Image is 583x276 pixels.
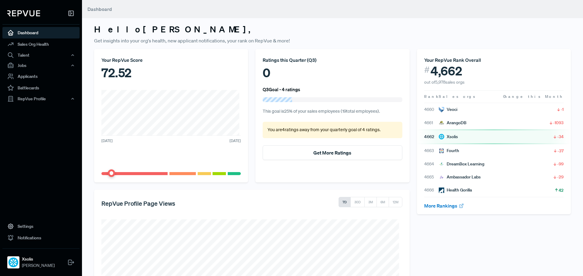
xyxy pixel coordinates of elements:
[424,79,465,85] span: out of 5,978 sales orgs
[439,188,444,193] img: Health Gorilla
[439,187,472,193] div: Health Gorilla
[503,94,564,99] span: Change this Month
[389,197,402,207] button: 12M
[439,148,459,154] div: Fourth
[268,127,397,133] p: You are 4 ratings away from your quarterly goal of 4 ratings .
[2,50,80,60] button: Talent
[377,197,389,207] button: 6M
[431,64,462,78] span: 4,662
[424,134,439,140] span: 4662
[230,138,241,144] span: [DATE]
[101,64,241,82] div: 72.52
[424,203,464,209] a: More Rankings
[2,248,80,271] a: XsolisXsolis[PERSON_NAME]
[2,82,80,94] a: Battlecards
[424,57,481,63] span: Your RepVue Rank Overall
[557,148,564,154] span: -37
[557,134,564,140] span: -34
[263,145,402,160] button: Get More Ratings
[350,197,365,207] button: 30D
[439,106,457,113] div: Veoci
[2,221,80,232] a: Settings
[263,108,402,115] p: This goal is 25 % of your sales employees ( 19 total employees).
[364,197,377,207] button: 3M
[424,94,439,99] span: Rank
[559,187,564,193] span: 42
[7,10,40,16] img: RepVue
[424,187,439,193] span: 4666
[424,174,439,180] span: 4665
[101,138,113,144] span: [DATE]
[22,256,55,262] strong: Xsolis
[263,64,402,82] div: 0
[439,161,484,167] div: DreamBox Learning
[561,106,564,112] span: -1
[2,27,80,38] a: Dashboard
[424,161,439,167] span: 4664
[94,24,571,35] h3: Hello [PERSON_NAME] ,
[439,148,444,154] img: Fourth
[439,161,444,167] img: DreamBox Learning
[101,200,175,207] h5: RepVue Profile Page Views
[2,38,80,50] a: Sales Org Health
[263,56,402,64] div: Ratings this Quarter ( Q3 )
[439,107,444,112] img: Veoci
[2,232,80,244] a: Notifications
[439,134,458,140] div: Xsolis
[424,64,430,76] span: #
[439,120,444,125] img: ArangoDB
[2,60,80,71] button: Jobs
[2,94,80,104] button: RepVue Profile
[101,56,241,64] div: Your RepVue Score
[9,258,18,267] img: Xsolis
[94,37,571,44] p: Get insights into your org's health, new applicant notifications, your rank on RepVue & more!
[87,6,112,12] span: Dashboard
[22,262,55,269] span: [PERSON_NAME]
[424,120,439,126] span: 4661
[339,197,351,207] button: 7D
[439,120,466,126] div: ArangoDB
[2,71,80,82] a: Applicants
[557,174,564,180] span: -29
[439,174,481,180] div: Ambassador Labs
[439,175,444,180] img: Ambassador Labs
[439,134,444,139] img: Xsolis
[263,87,300,92] h6: Q3 Goal - 4 ratings
[557,161,564,167] span: -99
[439,94,476,99] span: Sales orgs
[424,106,439,113] span: 4660
[553,120,564,126] span: -1093
[424,148,439,154] span: 4663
